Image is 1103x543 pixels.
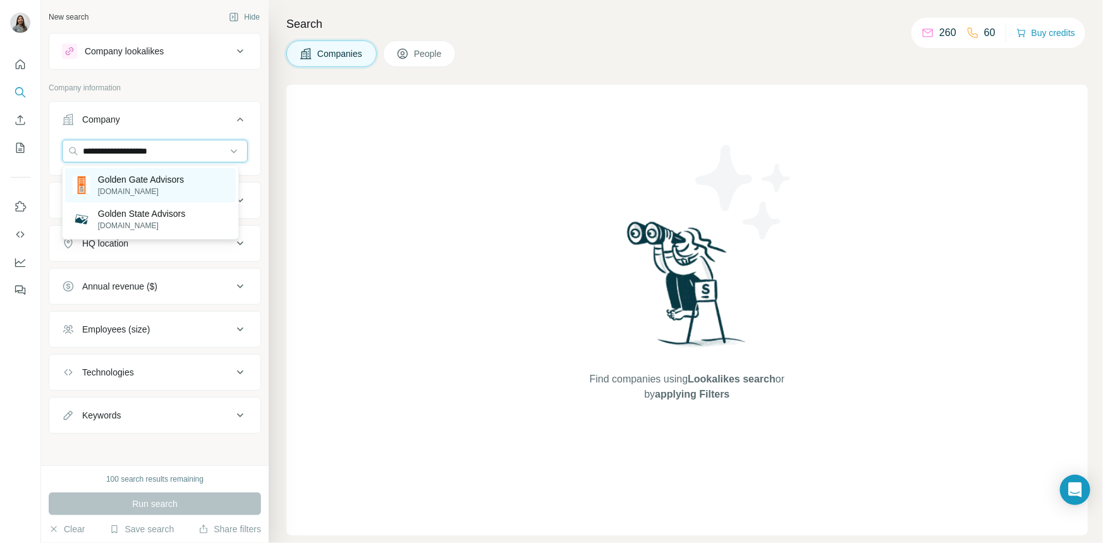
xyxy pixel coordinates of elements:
p: Golden State Advisors [98,207,186,220]
p: [DOMAIN_NAME] [98,186,184,197]
button: My lists [10,137,30,159]
button: Company [49,104,260,140]
button: HQ location [49,228,260,259]
span: Lookalikes search [688,374,776,384]
button: Hide [220,8,269,27]
div: Technologies [82,366,134,379]
button: Use Surfe API [10,223,30,246]
div: Open Intercom Messenger [1060,475,1090,505]
button: Share filters [198,523,261,535]
img: Golden State Advisors [73,210,90,228]
span: People [414,47,443,60]
span: applying Filters [655,389,729,400]
button: Enrich CSV [10,109,30,131]
span: Companies [317,47,363,60]
img: Surfe Illustration - Woman searching with binoculars [621,218,753,359]
button: Search [10,81,30,104]
div: 100 search results remaining [106,473,204,485]
button: Quick start [10,53,30,76]
button: Keywords [49,400,260,430]
div: Company [82,113,120,126]
button: Buy credits [1016,24,1075,42]
p: Company information [49,82,261,94]
button: Dashboard [10,251,30,274]
h4: Search [286,15,1088,33]
button: Feedback [10,279,30,302]
img: Surfe Illustration - Stars [687,135,801,249]
div: Annual revenue ($) [82,280,157,293]
div: HQ location [82,237,128,250]
button: Save search [109,523,174,535]
p: [DOMAIN_NAME] [98,220,186,231]
p: Golden Gate Advisors [98,173,184,186]
p: 260 [939,25,956,40]
span: Find companies using or by [586,372,788,402]
div: Employees (size) [82,323,150,336]
img: Avatar [10,13,30,33]
div: Keywords [82,409,121,422]
button: Company lookalikes [49,36,260,66]
button: Industry [49,185,260,216]
button: Employees (size) [49,314,260,345]
img: Golden Gate Advisors [73,176,90,194]
button: Use Surfe on LinkedIn [10,195,30,218]
button: Clear [49,523,85,535]
button: Technologies [49,357,260,387]
p: 60 [984,25,996,40]
div: New search [49,11,88,23]
div: Company lookalikes [85,45,164,58]
button: Annual revenue ($) [49,271,260,302]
